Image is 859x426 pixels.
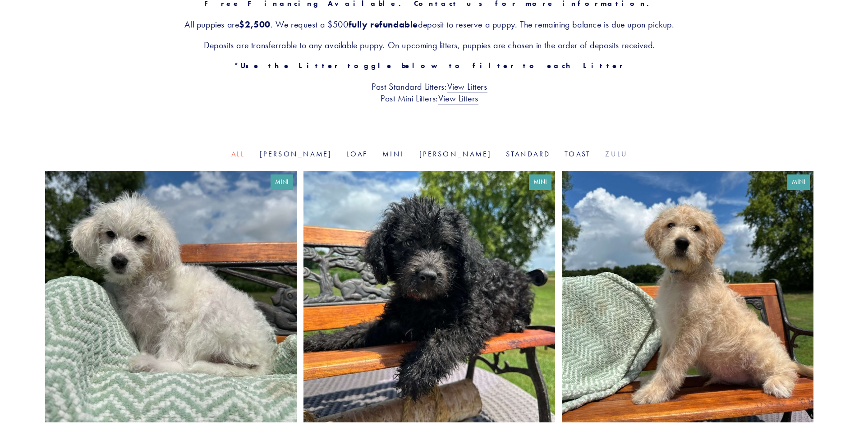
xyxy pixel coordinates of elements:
[382,150,404,158] a: Mini
[419,150,492,158] a: [PERSON_NAME]
[565,150,591,158] a: Toast
[45,81,814,104] h3: Past Standard Litters: Past Mini Litters:
[349,19,418,30] strong: fully refundable
[234,61,625,70] strong: *Use the Litter toggle below to filter to each Litter
[45,39,814,51] h3: Deposits are transferrable to any available puppy. On upcoming litters, puppies are chosen in the...
[45,18,814,30] h3: All puppies are . We request a $500 deposit to reserve a puppy. The remaining balance is due upon...
[438,93,478,105] a: View Litters
[605,150,628,158] a: Zulu
[346,150,368,158] a: Loaf
[447,81,487,93] a: View Litters
[231,150,245,158] a: All
[260,150,332,158] a: [PERSON_NAME]
[239,19,271,30] strong: $2,500
[506,150,550,158] a: Standard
